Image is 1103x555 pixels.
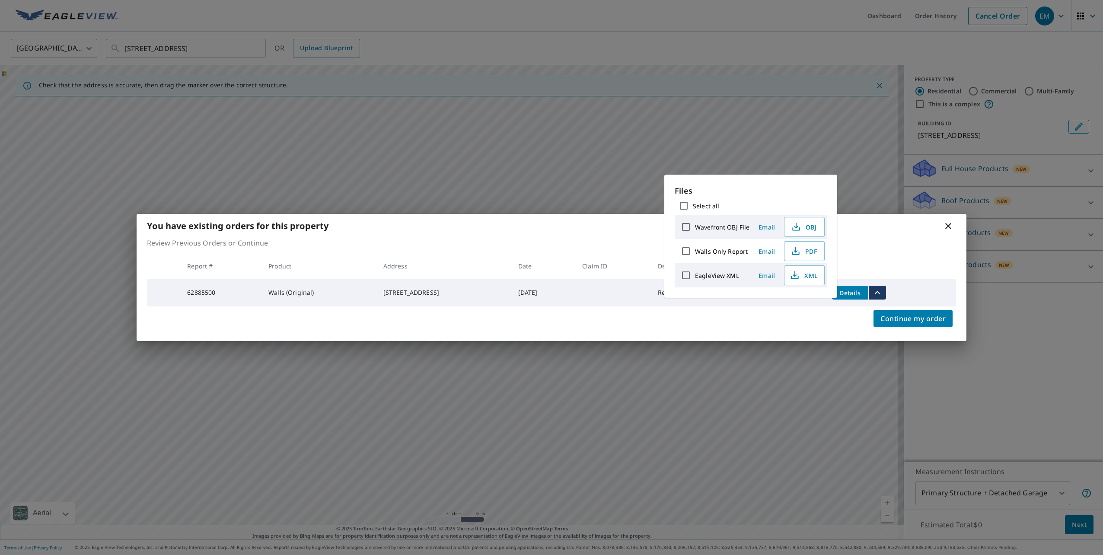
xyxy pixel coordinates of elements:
[511,253,576,279] th: Date
[695,247,748,255] label: Walls Only Report
[753,269,781,282] button: Email
[383,288,504,297] div: [STREET_ADDRESS]
[790,246,817,256] span: PDF
[180,253,261,279] th: Report #
[675,185,827,197] p: Files
[868,286,886,300] button: filesDropdownBtn-62885500
[753,220,781,234] button: Email
[693,202,719,210] label: Select all
[756,247,777,255] span: Email
[753,245,781,258] button: Email
[784,265,825,285] button: XML
[784,241,825,261] button: PDF
[651,253,724,279] th: Delivery
[147,238,956,248] p: Review Previous Orders or Continue
[873,310,953,327] button: Continue my order
[511,279,576,306] td: [DATE]
[261,279,376,306] td: Walls (Original)
[790,270,817,281] span: XML
[261,253,376,279] th: Product
[376,253,511,279] th: Address
[837,289,863,297] span: Details
[832,286,868,300] button: detailsBtn-62885500
[180,279,261,306] td: 62885500
[147,220,328,232] b: You have existing orders for this property
[575,253,650,279] th: Claim ID
[880,313,946,325] span: Continue my order
[790,222,817,232] span: OBJ
[651,279,724,306] td: Regular
[695,223,749,231] label: Wavefront OBJ File
[756,223,777,231] span: Email
[756,271,777,280] span: Email
[784,217,825,237] button: OBJ
[695,271,739,280] label: EagleView XML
